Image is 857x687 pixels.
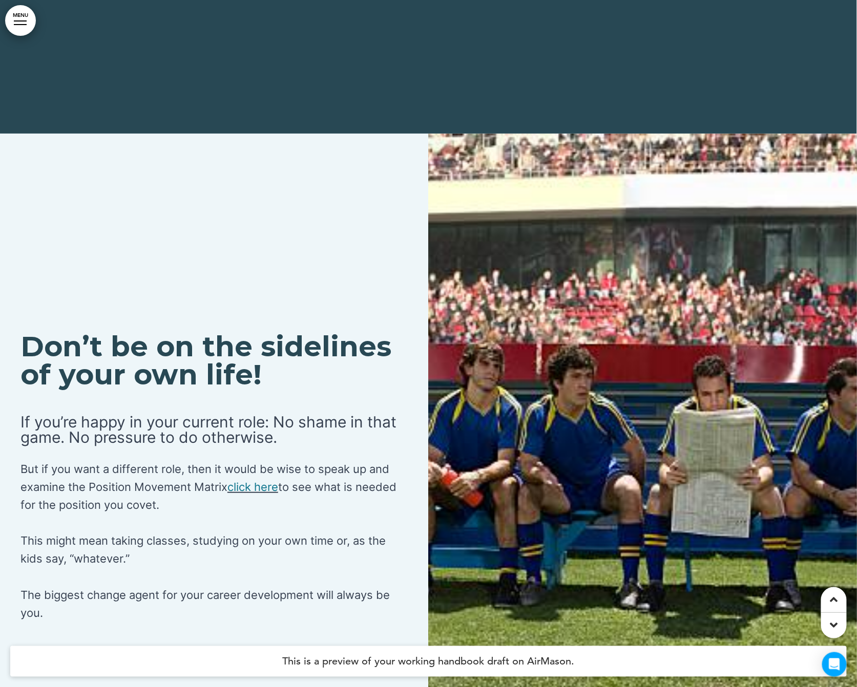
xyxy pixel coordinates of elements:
[20,414,408,445] h6: If you’re happy in your current role: No shame in that game. No pressure to do otherwise.
[822,652,847,677] div: Open Intercom Messenger
[20,332,408,389] h1: Don’t be on the sidelines of your own life!
[10,646,847,677] h4: This is a preview of your working handbook draft on AirMason.
[20,586,408,622] p: The biggest change agent for your career development will always be you.
[5,5,36,36] a: MENU
[227,480,278,493] a: click here
[20,460,408,514] p: But if you want a different role, then it would be wise to speak up and examine the Position Move...
[20,532,408,568] p: This might mean taking classes, studying on your own time or, as the kids say, “whatever.”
